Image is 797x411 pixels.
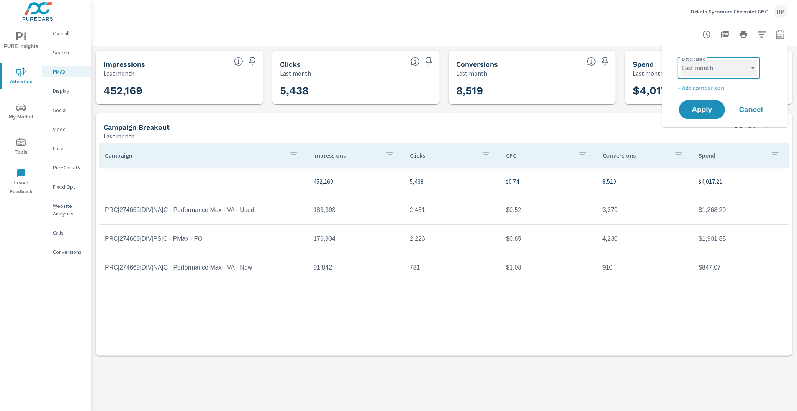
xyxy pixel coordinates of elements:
[3,32,39,51] span: PURE Insights
[717,27,733,42] button: "Export Report to PDF"
[307,201,404,220] td: 183,393
[105,151,283,159] p: Campaign
[633,69,664,78] p: Last month
[42,66,91,77] div: PMAX
[53,30,85,37] p: Overall
[728,100,774,119] button: Cancel
[506,177,590,186] p: $0.74
[42,28,91,39] div: Overall
[53,202,85,217] p: Website Analytics
[307,258,404,277] td: 91,842
[699,177,783,186] p: $4,017.21
[3,138,39,157] span: Tools
[633,60,654,68] h5: Spend
[500,229,596,248] td: $0.85
[410,151,476,159] p: Clicks
[3,67,39,86] span: Advertise
[103,84,255,97] h3: 452,169
[3,103,39,122] span: My Market
[692,229,789,248] td: $1,901.85
[602,177,687,186] p: 8,519
[587,57,596,66] span: Total Conversions include Actions, Leads and Unmapped.
[42,227,91,238] div: Calls
[506,151,572,159] p: CPC
[602,151,668,159] p: Conversions
[42,246,91,258] div: Conversions
[42,143,91,154] div: Local
[53,248,85,256] p: Conversions
[99,229,307,248] td: PRC|274669|DIV|PS|C - PMax - FO
[596,201,693,220] td: 3,379
[53,183,85,191] p: Fixed Ops
[99,258,307,277] td: PRC|274669|DIV|NA|C - Performance Max - VA - New
[53,68,85,76] p: PMAX
[280,60,301,68] h5: Clicks
[404,201,500,220] td: 2,431
[0,23,42,199] div: nav menu
[53,125,85,133] p: Video
[774,5,788,18] div: HM
[596,258,693,277] td: 910
[457,60,498,68] h5: Conversions
[246,55,259,67] span: Save this to your personalized report
[42,200,91,219] div: Website Analytics
[53,49,85,56] p: Search
[103,60,145,68] h5: Impressions
[3,169,39,196] span: Leave Feedback
[599,55,611,67] span: Save this to your personalized report
[411,57,420,66] span: The number of times an ad was clicked by a consumer.
[457,69,488,78] p: Last month
[313,151,379,159] p: Impressions
[687,106,717,113] span: Apply
[633,84,785,97] h3: $4,017
[280,69,311,78] p: Last month
[500,258,596,277] td: $1.08
[754,27,769,42] button: Apply Filters
[42,181,91,192] div: Fixed Ops
[699,151,764,159] p: Spend
[53,106,85,114] p: Social
[404,258,500,277] td: 781
[500,201,596,220] td: $0.52
[679,100,725,119] button: Apply
[103,132,134,141] p: Last month
[692,201,789,220] td: $1,268.29
[53,145,85,152] p: Local
[280,84,432,97] h3: 5,438
[42,47,91,58] div: Search
[53,164,85,171] p: PureCars TV
[234,57,243,66] span: The number of times an ad was shown on your behalf.
[42,123,91,135] div: Video
[736,27,751,42] button: Print Report
[53,87,85,95] p: Display
[423,55,435,67] span: Save this to your personalized report
[457,84,609,97] h3: 8,519
[404,229,500,248] td: 2,226
[736,106,766,113] span: Cancel
[103,123,170,131] h5: Campaign Breakout
[678,83,776,92] p: + Add comparison
[691,8,768,15] p: Dekalb Sycamore Chevrolet GMC
[596,229,693,248] td: 4,230
[692,258,789,277] td: $847.07
[99,201,307,220] td: PRC|274669|DIV|NA|C - Performance Max - VA - Used
[42,104,91,116] div: Social
[772,27,788,42] button: Select Date Range
[410,177,494,186] p: 5,438
[313,177,398,186] p: 452,169
[307,229,404,248] td: 176,934
[53,229,85,237] p: Calls
[42,162,91,173] div: PureCars TV
[103,69,134,78] p: Last month
[42,85,91,97] div: Display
